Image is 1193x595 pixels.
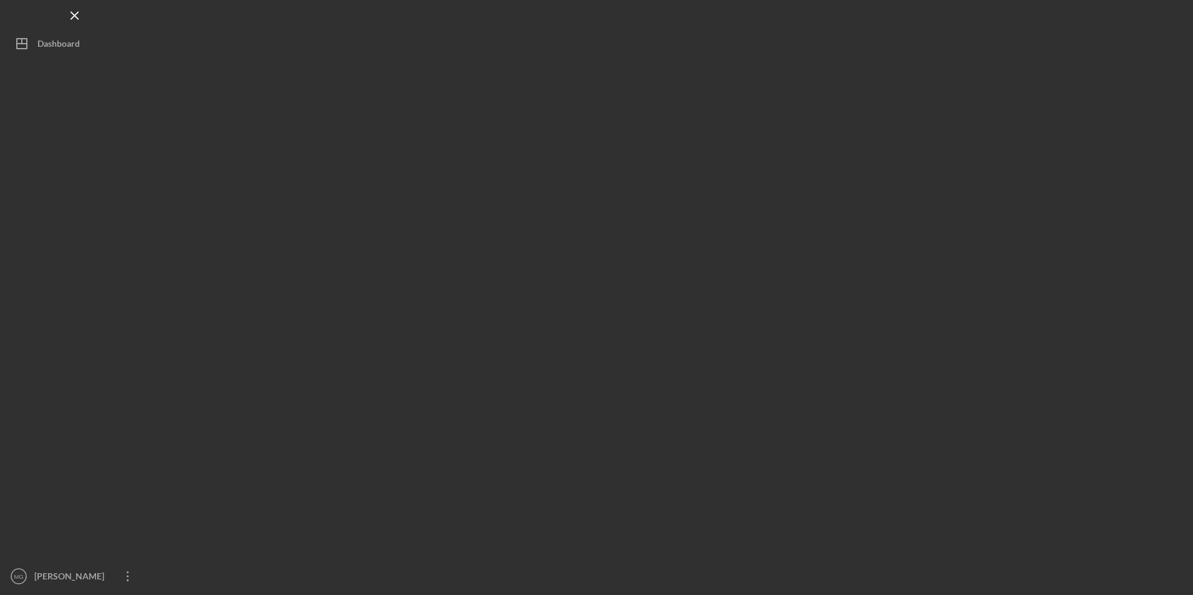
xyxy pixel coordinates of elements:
[31,564,112,592] div: [PERSON_NAME]
[6,564,144,589] button: MG[PERSON_NAME]
[37,31,80,59] div: Dashboard
[6,31,144,56] button: Dashboard
[14,573,23,580] text: MG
